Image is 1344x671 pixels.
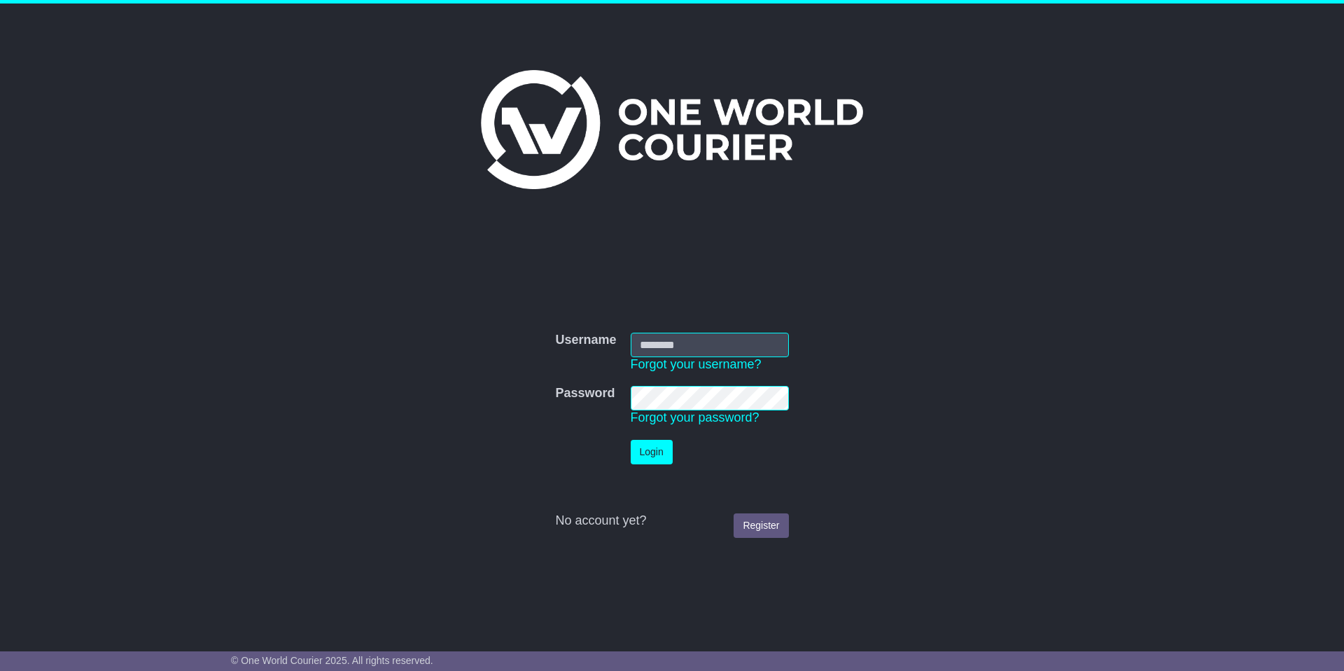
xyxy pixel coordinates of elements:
span: © One World Courier 2025. All rights reserved. [231,655,433,666]
div: No account yet? [555,513,788,529]
label: Password [555,386,615,401]
button: Login [631,440,673,464]
img: One World [481,70,863,189]
a: Register [734,513,788,538]
label: Username [555,333,616,348]
a: Forgot your password? [631,410,759,424]
a: Forgot your username? [631,357,762,371]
